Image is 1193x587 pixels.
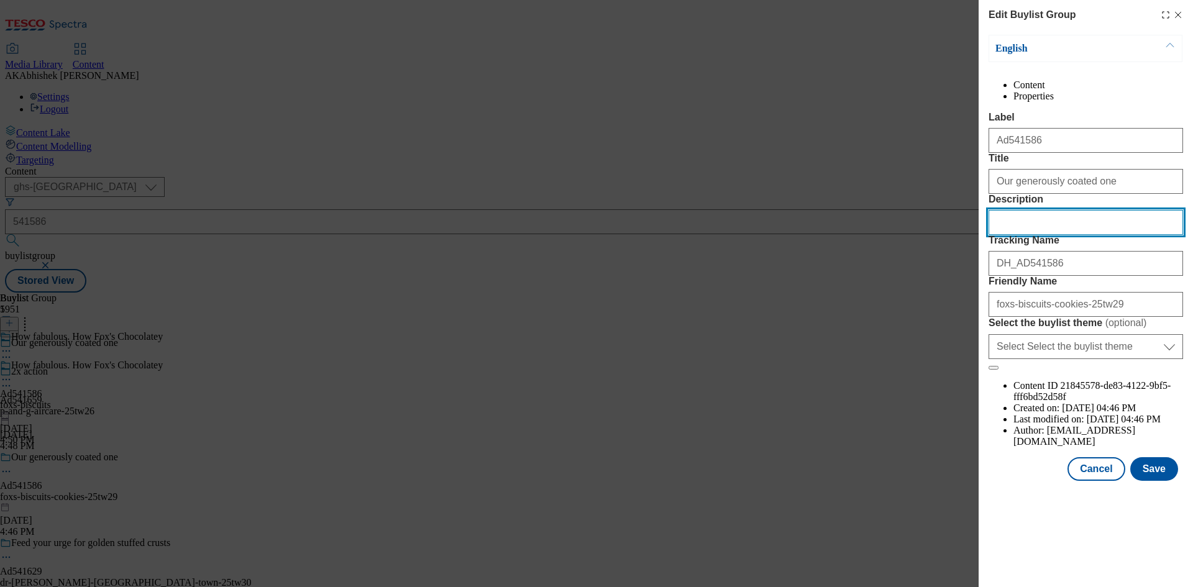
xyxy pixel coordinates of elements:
button: Save [1130,457,1178,481]
label: Label [989,112,1183,123]
label: Title [989,153,1183,164]
li: Content [1013,80,1183,91]
p: English [995,42,1126,55]
input: Enter Tracking Name [989,251,1183,276]
label: Description [989,194,1183,205]
input: Enter Friendly Name [989,292,1183,317]
h4: Edit Buylist Group [989,7,1076,22]
label: Select the buylist theme [989,317,1183,329]
input: Enter Description [989,210,1183,235]
label: Friendly Name [989,276,1183,287]
label: Tracking Name [989,235,1183,246]
input: Enter Label [989,128,1183,153]
span: [DATE] 04:46 PM [1087,414,1161,424]
span: [DATE] 04:46 PM [1062,403,1136,413]
li: Created on: [1013,403,1183,414]
span: 21845578-de83-4122-9bf5-fff6bd52d58f [1013,380,1171,402]
span: ( optional ) [1105,317,1147,328]
li: Last modified on: [1013,414,1183,425]
li: Properties [1013,91,1183,102]
input: Enter Title [989,169,1183,194]
span: [EMAIL_ADDRESS][DOMAIN_NAME] [1013,425,1135,447]
button: Cancel [1067,457,1125,481]
li: Author: [1013,425,1183,447]
li: Content ID [1013,380,1183,403]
